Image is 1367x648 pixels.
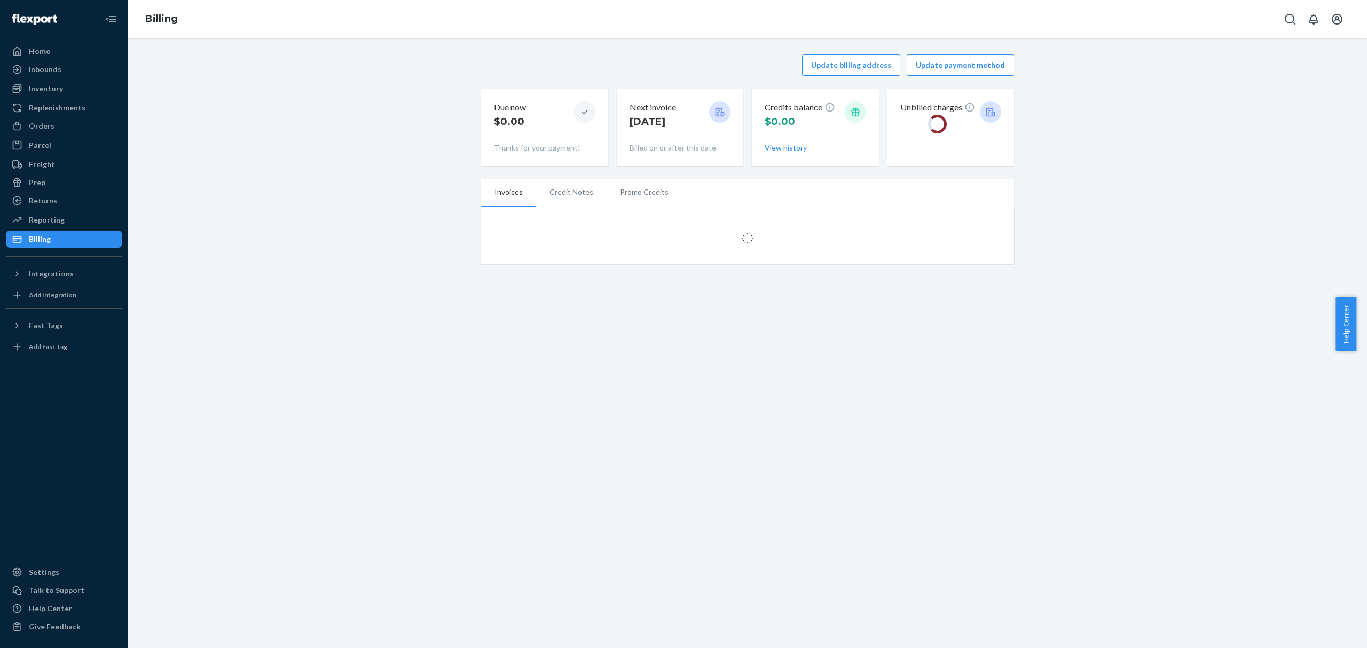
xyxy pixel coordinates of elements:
[6,43,122,60] a: Home
[29,603,72,614] div: Help Center
[29,140,51,151] div: Parcel
[900,101,975,114] p: Unbilled charges
[29,290,76,299] div: Add Integration
[1279,9,1301,30] button: Open Search Box
[29,121,54,131] div: Orders
[6,265,122,282] button: Integrations
[765,101,835,114] p: Credits balance
[29,46,50,57] div: Home
[29,268,74,279] div: Integrations
[802,54,900,76] button: Update billing address
[29,234,51,244] div: Billing
[6,287,122,304] a: Add Integration
[630,101,676,114] p: Next invoice
[1326,9,1348,30] button: Open account menu
[29,320,63,331] div: Fast Tags
[29,102,85,113] div: Replenishments
[536,179,607,206] li: Credit Notes
[137,4,186,35] ol: breadcrumbs
[1303,9,1324,30] button: Open notifications
[29,83,63,94] div: Inventory
[6,582,122,599] button: Talk to Support
[1335,297,1356,351] button: Help Center
[145,13,178,25] a: Billing
[907,54,1014,76] button: Update payment method
[6,231,122,248] a: Billing
[765,143,807,153] button: View history
[6,174,122,191] a: Prep
[6,211,122,228] a: Reporting
[29,177,45,188] div: Prep
[29,64,61,75] div: Inbounds
[6,338,122,355] a: Add Fast Tag
[12,14,57,25] img: Flexport logo
[29,342,67,351] div: Add Fast Tag
[6,618,122,635] button: Give Feedback
[29,215,65,225] div: Reporting
[29,585,84,596] div: Talk to Support
[494,115,526,129] p: $0.00
[6,317,122,334] button: Fast Tags
[6,137,122,154] a: Parcel
[494,143,595,153] p: Thanks for your payment!
[6,600,122,617] a: Help Center
[630,115,676,129] p: [DATE]
[29,159,55,170] div: Freight
[6,99,122,116] a: Replenishments
[6,192,122,209] a: Returns
[6,564,122,581] a: Settings
[765,116,795,128] span: $0.00
[6,80,122,97] a: Inventory
[6,156,122,173] a: Freight
[29,567,59,578] div: Settings
[630,143,731,153] p: Billed on or after this date
[6,61,122,78] a: Inbounds
[494,101,526,114] p: Due now
[6,117,122,135] a: Orders
[29,621,81,632] div: Give Feedback
[607,179,682,206] li: Promo Credits
[29,195,57,206] div: Returns
[100,9,122,30] button: Close Navigation
[481,179,536,207] li: Invoices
